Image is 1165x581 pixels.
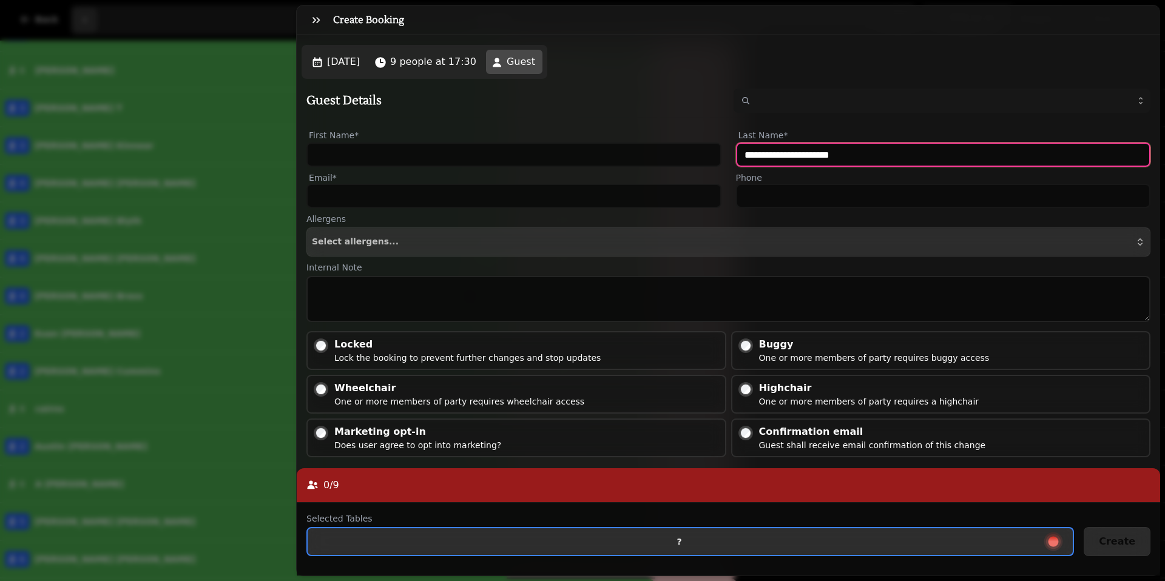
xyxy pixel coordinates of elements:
span: [DATE] [327,55,360,69]
label: First Name* [306,128,721,143]
label: Last Name* [736,128,1151,143]
div: Buggy [759,337,990,352]
p: ? [677,537,682,546]
div: One or more members of party requires a highchair [759,395,979,408]
p: 0 / 9 [323,478,339,492]
span: Guest [507,55,535,69]
div: One or more members of party requires wheelchair access [334,395,584,408]
label: Phone [736,172,1151,184]
h3: Create Booking [333,13,409,27]
label: Internal Note [306,261,1150,274]
button: Select allergens... [306,227,1150,257]
div: Locked [334,337,601,352]
div: Lock the booking to prevent further changes and stop updates [334,352,601,364]
div: Does user agree to opt into marketing? [334,439,501,451]
div: Guest shall receive email confirmation of this change [759,439,986,451]
label: Selected Tables [306,512,1074,525]
div: Marketing opt-in [334,425,501,439]
h2: Guest Details [306,92,724,109]
div: Confirmation email [759,425,986,439]
div: Highchair [759,381,979,395]
span: 9 people at 17:30 [390,55,476,69]
span: Create [1099,537,1135,546]
button: Create [1084,527,1150,556]
label: Allergens [306,213,1150,225]
button: ? [306,527,1074,556]
span: Select allergens... [312,237,399,247]
div: Wheelchair [334,381,584,395]
label: Email* [306,172,721,184]
div: One or more members of party requires buggy access [759,352,990,364]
